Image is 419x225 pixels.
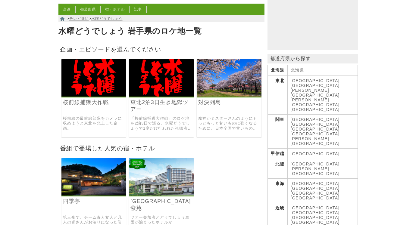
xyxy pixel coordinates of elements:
a: [PERSON_NAME] [291,136,329,141]
a: 水曜どうでしょう 対決列島 〜the battle of sweets〜 [197,92,261,97]
a: [GEOGRAPHIC_DATA] [291,83,340,88]
a: [GEOGRAPHIC_DATA] [291,78,340,83]
a: テレビ番組 [69,17,89,21]
a: 水曜どうでしょう [91,17,123,21]
nav: > > [58,15,264,22]
a: [GEOGRAPHIC_DATA] [291,162,340,166]
a: 四季亭 [63,198,125,205]
a: 北海道 [291,68,304,72]
a: 記事 [134,7,142,11]
a: [GEOGRAPHIC_DATA] [291,122,340,127]
a: [GEOGRAPHIC_DATA] [291,107,340,112]
th: 関東 [267,115,287,149]
a: 魔神がミスターさんのようにもっともっと甘いものに強くなるために、日本全国で甘いもの対決を繰り広げた企画。 [198,116,260,131]
h2: 企画・エピソードを選んでください [58,44,264,54]
img: つなぎ温泉 ホテル紫苑 [129,158,194,196]
a: つなぎ温泉 ホテル紫苑 [129,191,194,196]
a: 水曜どうでしょう 桜前線捕獲大作戦 [61,92,126,97]
a: [GEOGRAPHIC_DATA] [291,151,340,156]
p: 都道府県から探す [267,54,358,63]
h2: 番組で登場した人気の宿・ホテル [58,143,264,153]
a: 宿・ホテル [105,7,125,11]
th: 東北 [267,76,287,115]
th: 北陸 [267,159,287,179]
th: 東海 [267,179,287,203]
th: 甲信越 [267,149,287,159]
img: 水曜どうでしょう 東北2泊3日生き地獄ツアー [129,59,194,97]
a: [GEOGRAPHIC_DATA] [291,191,340,196]
img: 水曜どうでしょう 桜前線捕獲大作戦 [61,59,126,97]
a: [GEOGRAPHIC_DATA] [291,205,340,210]
a: [GEOGRAPHIC_DATA] [291,141,340,146]
a: [GEOGRAPHIC_DATA] [291,210,340,215]
a: 企画 [63,7,71,11]
a: [PERSON_NAME][GEOGRAPHIC_DATA] [291,166,340,176]
a: [GEOGRAPHIC_DATA] [291,127,340,131]
img: 四季亭 [61,158,126,196]
a: [GEOGRAPHIC_DATA] [291,186,340,191]
a: [PERSON_NAME][GEOGRAPHIC_DATA] [291,97,340,107]
a: [GEOGRAPHIC_DATA] [291,220,340,225]
th: 北海道 [267,65,287,76]
a: 対決列島 [198,99,260,106]
a: [GEOGRAPHIC_DATA] [291,117,340,122]
a: [GEOGRAPHIC_DATA] [291,196,340,200]
a: 東北2泊3日生き地獄ツアー [130,99,192,113]
h1: 水曜どうでしょう 岩手県のロケ地一覧 [58,25,264,38]
a: [GEOGRAPHIC_DATA] [291,181,340,186]
a: 四季亭 [61,191,126,196]
a: [PERSON_NAME][GEOGRAPHIC_DATA] [291,88,340,97]
a: [GEOGRAPHIC_DATA] [291,215,340,220]
a: 都道府県 [80,7,96,11]
a: 「桜前線捕獲大作戦」のロケ地を2泊3日で巡る、水曜どうでしょうで1度だけ行われた視聴者参加型の旅行ツアーに、参加者にバレないように変装して同行して見守った旅。 [130,116,192,131]
a: 桜前線捕獲大作戦 [63,99,125,106]
a: [GEOGRAPHIC_DATA]紫苑 [130,198,192,212]
a: [GEOGRAPHIC_DATA] [291,131,340,136]
img: 水曜どうでしょう 対決列島 〜the battle of sweets〜 [197,59,261,97]
a: 水曜どうでしょう 東北2泊3日生き地獄ツアー [129,92,194,97]
a: 桜前線の最前線部隊をカメラに収めようと東北を北上した企画。 [63,116,125,131]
